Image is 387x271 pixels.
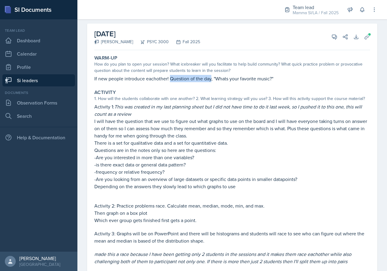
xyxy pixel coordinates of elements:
p: Questions are in the notes only so here are the questions: [94,147,370,154]
a: Calendar [2,48,75,60]
p: There is a set for qualitative data and a set for quantitative data. [94,139,370,147]
p: Activity 3: Graphs will be on PowerPoint and there will be histograms and students will race to s... [94,230,370,244]
label: Warm-Up [94,55,118,61]
a: Si leaders [2,74,75,86]
a: Search [2,110,75,122]
p: Which ever group gets finished first gets a point. [94,217,370,224]
div: [GEOGRAPHIC_DATA] [19,261,60,267]
div: Help & Documentation [2,131,75,144]
p: -is there exact data or general data pattern? [94,161,370,168]
p: -Are you interested in more than one variables? [94,154,370,161]
div: How do you plan to open your session? What icebreaker will you facilitate to help build community... [94,61,370,74]
a: Observation Forms [2,97,75,109]
div: Team lead [2,28,75,33]
p: Then graph on a box plot [94,209,370,217]
p: If new people introduce eachother! Question of the day, "Whats your favorite music?" [94,75,370,82]
div: Fall 2025 [169,39,200,45]
div: 1. How will the students collaborate with one another? 2. What learning strategy will you use? 3.... [94,95,370,102]
a: Dashboard [2,34,75,47]
p: Activity 1: [94,103,370,118]
h2: [DATE] [94,28,200,39]
div: Mamma SI/LA / Fall 2025 [293,10,339,16]
div: [PERSON_NAME] [19,255,60,261]
div: Documents [2,90,75,95]
p: Depending on the answers they slowly lead to which graphs to use [94,183,370,190]
p: -frequency or relative frequency? [94,168,370,176]
div: Team lead [293,4,339,11]
p: -Are you looking from an overview of large datasets or specific data points in smaller datapoints? [94,176,370,183]
em: This was created in my last planning sheet but I did not have time to do it last week, so I pushe... [94,103,362,117]
label: Activity [94,89,116,95]
div: [PERSON_NAME] [94,39,133,45]
a: Profile [2,61,75,73]
em: made this a race because I have been getting only 2 students in the sessions and it makes them ra... [94,251,351,265]
div: PSYC 3000 [133,39,169,45]
p: Activity 2: Practice problems race. Calculate mean, median, mode, min, and max. [94,202,370,209]
p: I will have the question that we use to figure out what graphs to use on the board and I will hav... [94,118,370,139]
